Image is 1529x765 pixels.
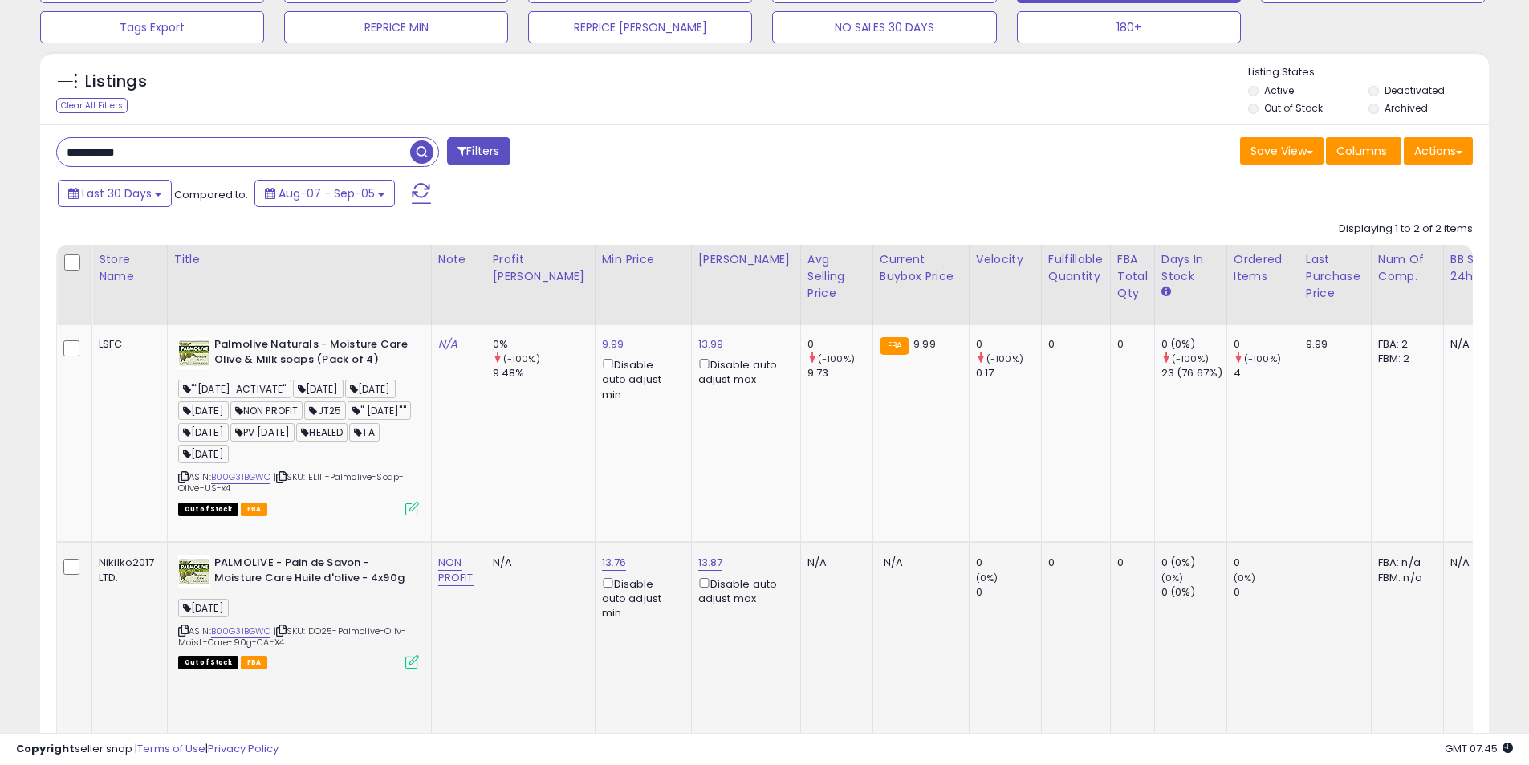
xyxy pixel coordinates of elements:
a: 13.76 [602,555,627,571]
span: All listings that are currently out of stock and unavailable for purchase on Amazon [178,503,238,516]
small: (-100%) [1172,352,1209,365]
a: N/A [438,336,457,352]
div: Disable auto adjust min [602,356,679,402]
div: 0 [1048,555,1098,570]
span: NON PROFIT [230,401,303,420]
div: Fulfillable Quantity [1048,251,1104,285]
span: Compared to: [174,187,248,202]
span: All listings that are currently out of stock and unavailable for purchase on Amazon [178,656,238,669]
span: 2025-10-6 07:45 GMT [1445,741,1513,756]
div: 0.17 [976,366,1041,380]
button: Save View [1240,137,1324,165]
span: PV [DATE] [230,423,295,442]
a: 13.87 [698,555,723,571]
img: 41ZtEeCv8gL._SL40_.jpg [178,555,210,588]
small: (0%) [976,572,998,584]
button: NO SALES 30 DAYS [772,11,996,43]
span: N/A [884,555,903,570]
div: 0 [976,337,1041,352]
div: LSFC [99,337,155,352]
div: [PERSON_NAME] [698,251,794,268]
span: Last 30 Days [82,185,152,201]
div: Displaying 1 to 2 of 2 items [1339,222,1473,237]
button: REPRICE MIN [284,11,508,43]
small: (-100%) [986,352,1023,365]
div: FBM: n/a [1378,571,1431,585]
span: [DATE] [293,380,344,398]
button: Last 30 Days [58,180,172,207]
div: seller snap | | [16,742,279,757]
span: " [DATE]"" [348,401,411,420]
label: Active [1264,83,1294,97]
small: (-100%) [1244,352,1281,365]
strong: Copyright [16,741,75,756]
span: 9.99 [913,336,936,352]
b: Palmolive Naturals - Moisture Care Olive & Milk soaps (Pack of 4) [214,337,409,371]
div: Nikilko2017 LTD. [99,555,155,584]
small: Days In Stock. [1161,285,1171,299]
div: 0 (0%) [1161,555,1226,570]
div: N/A [1450,555,1503,570]
span: Aug-07 - Sep-05 [279,185,375,201]
h5: Listings [85,71,147,93]
span: Columns [1336,143,1387,159]
label: Deactivated [1385,83,1445,97]
button: Tags Export [40,11,264,43]
div: 4 [1234,366,1299,380]
a: B00G3IBGWO [211,470,271,484]
small: (0%) [1161,572,1184,584]
div: 0 [1234,585,1299,600]
div: Min Price [602,251,685,268]
div: Current Buybox Price [880,251,962,285]
span: | SKU: ELI11-Palmolive-Soap-Olive-US-x4 [178,470,405,494]
b: PALMOLIVE - Pain de Savon - Moisture Care Huile d'olive - 4x90g [214,555,409,589]
div: 9.73 [807,366,872,380]
div: Velocity [976,251,1035,268]
div: BB Share 24h. [1450,251,1509,285]
small: (-100%) [503,352,540,365]
span: FBA [241,656,268,669]
label: Archived [1385,101,1428,115]
span: [DATE] [178,445,229,463]
div: ASIN: [178,555,419,667]
div: N/A [807,555,860,570]
button: REPRICE [PERSON_NAME] [528,11,752,43]
div: FBM: 2 [1378,352,1431,366]
span: HEALED [296,423,348,442]
button: Aug-07 - Sep-05 [254,180,395,207]
div: Store Name [99,251,161,285]
a: Privacy Policy [208,741,279,756]
button: Actions [1404,137,1473,165]
div: 0 (0%) [1161,337,1226,352]
div: Num of Comp. [1378,251,1437,285]
a: 9.99 [602,336,624,352]
div: 0% [493,337,595,352]
div: 0 [1234,337,1299,352]
a: B00G3IBGWO [211,625,271,638]
span: [DATE] [178,401,229,420]
div: 9.48% [493,366,595,380]
span: JT25 [304,401,346,420]
img: 41ZtEeCv8gL._SL40_.jpg [178,337,210,369]
div: ASIN: [178,337,419,514]
button: Columns [1326,137,1401,165]
div: 9.99 [1306,337,1359,352]
div: Ordered Items [1234,251,1292,285]
div: 0 [807,337,872,352]
button: Filters [447,137,510,165]
small: FBA [880,337,909,355]
div: 0 (0%) [1161,585,1226,600]
span: [DATE] [178,599,229,617]
span: ""[DATE]-ACTIVATE" [178,380,291,398]
p: Listing States: [1248,65,1489,80]
label: Out of Stock [1264,101,1323,115]
div: Disable auto adjust max [698,356,788,387]
a: 13.99 [698,336,724,352]
div: Last Purchase Price [1306,251,1364,302]
div: 0 [976,555,1041,570]
div: 0 [976,585,1041,600]
div: N/A [493,555,583,570]
div: 0 [1117,555,1142,570]
span: FBA [241,503,268,516]
div: FBA Total Qty [1117,251,1148,302]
